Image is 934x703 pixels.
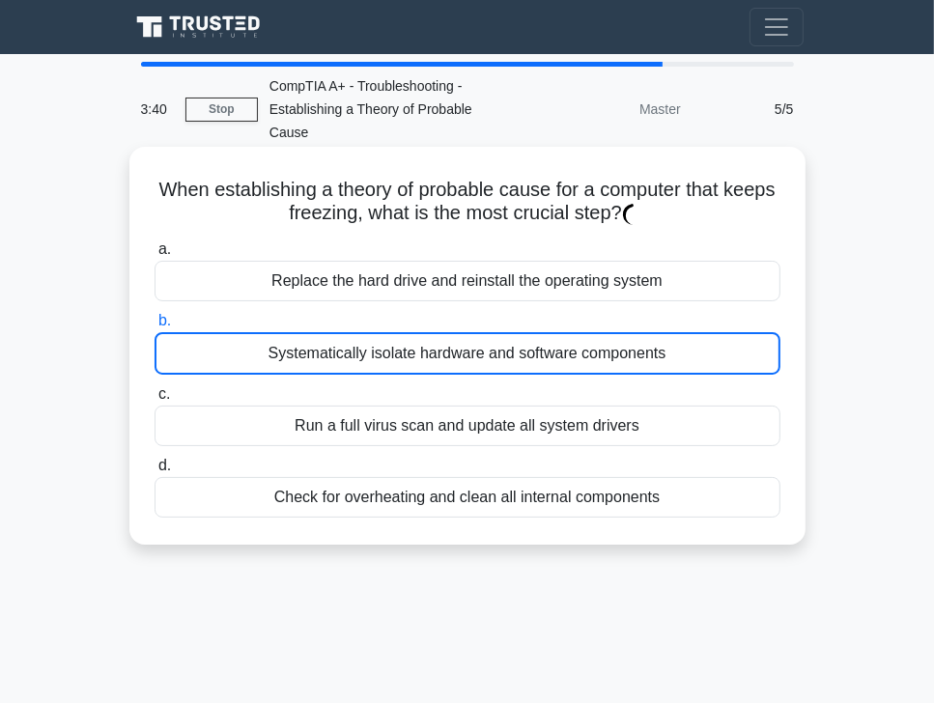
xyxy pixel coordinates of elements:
[750,8,804,46] button: Toggle navigation
[153,178,782,226] h5: When establishing a theory of probable cause for a computer that keeps freezing, what is the most...
[155,477,780,518] div: Check for overheating and clean all internal components
[158,457,171,473] span: d.
[693,90,806,128] div: 5/5
[155,406,780,446] div: Run a full virus scan and update all system drivers
[258,67,524,152] div: CompTIA A+ - Troubleshooting - Establishing a Theory of Probable Cause
[155,332,780,375] div: Systematically isolate hardware and software components
[155,261,780,301] div: Replace the hard drive and reinstall the operating system
[524,90,693,128] div: Master
[158,385,170,402] span: c.
[158,240,171,257] span: a.
[129,90,185,128] div: 3:40
[185,98,258,122] a: Stop
[158,312,171,328] span: b.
